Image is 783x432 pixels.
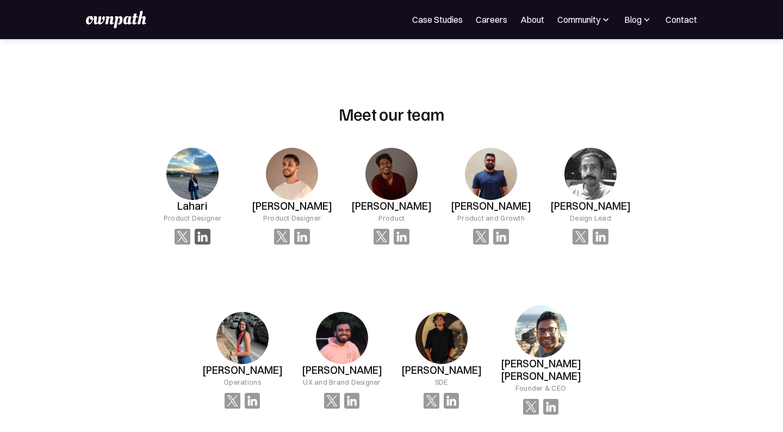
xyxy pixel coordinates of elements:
div: Blog [624,13,642,26]
div: Operations [223,377,261,387]
div: UX and Brand Designer [303,377,380,387]
h3: [PERSON_NAME] [401,364,482,377]
div: Founder & CEO [515,383,566,393]
h3: [PERSON_NAME] [252,200,332,212]
div: Blog [624,13,652,26]
a: About [520,13,544,26]
div: Community [557,13,600,26]
h3: [PERSON_NAME] [451,200,531,212]
h3: Lahari [177,200,207,212]
h3: [PERSON_NAME] [PERSON_NAME] [491,358,591,383]
a: Careers [476,13,507,26]
h3: [PERSON_NAME] [302,364,382,377]
h3: [PERSON_NAME] [550,200,631,212]
div: Product Designer [263,212,321,223]
div: Community [557,13,611,26]
a: Contact [666,13,697,26]
h3: [PERSON_NAME] [351,200,432,212]
div: Design Lead [570,212,611,223]
div: Product Designer [164,212,221,223]
div: Product and Growth [457,212,525,223]
div: Product [378,212,405,223]
h3: [PERSON_NAME] [202,364,283,377]
a: Case Studies [412,13,463,26]
h2: Meet our team [339,103,445,124]
div: SDE [435,377,448,387]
